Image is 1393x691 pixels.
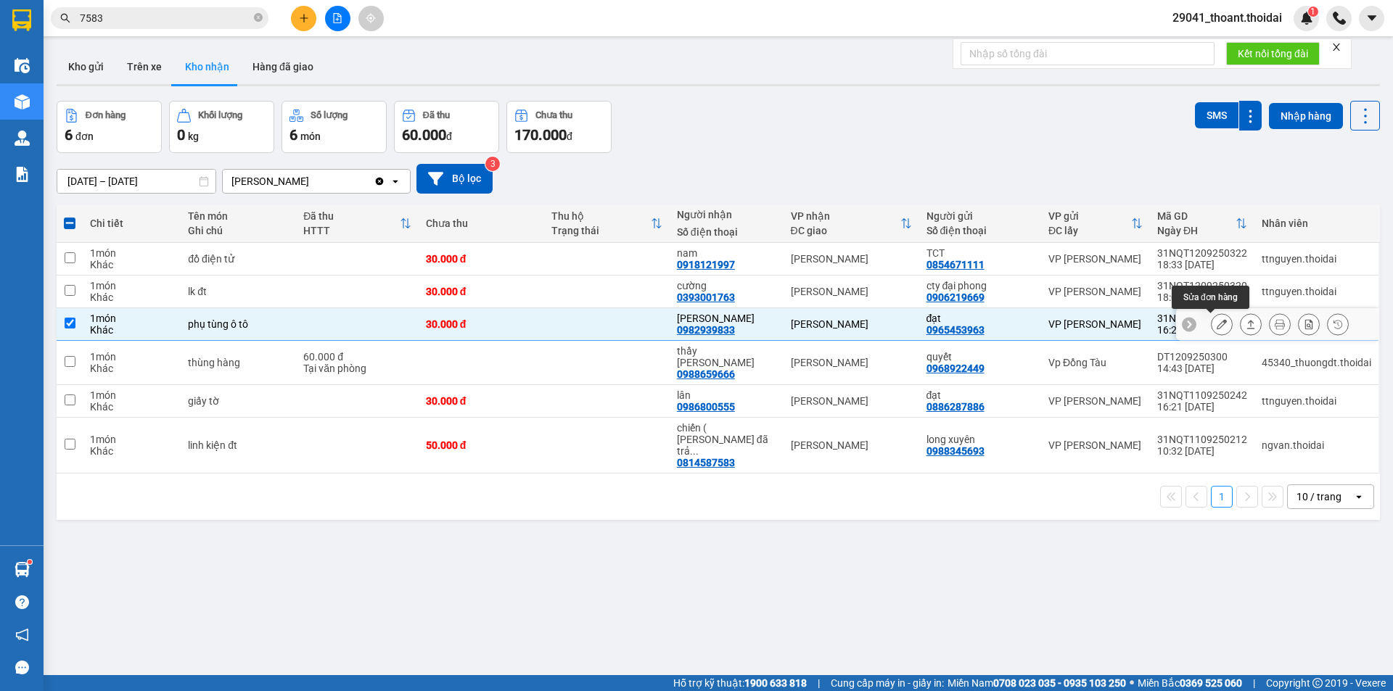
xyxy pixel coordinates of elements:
span: message [15,661,29,674]
button: file-add [325,6,350,31]
div: ttnguyen.thoidai [1262,286,1371,297]
span: 170.000 [514,126,567,144]
div: Tên món [188,210,289,222]
div: 0968922449 [926,363,985,374]
div: 31NQT1209250312 [1157,313,1247,324]
div: lk đt [188,286,289,297]
div: ttnguyen.thoidai [1262,253,1371,265]
span: close-circle [254,13,263,22]
button: Nhập hàng [1269,103,1343,129]
span: Hỗ trợ kỹ thuật: [673,675,807,691]
div: Tại văn phòng [303,363,411,374]
div: 31NQT1109250212 [1157,434,1247,445]
span: 0 [177,126,185,144]
div: 0918121997 [677,259,735,270]
button: Đã thu60.000đ [394,101,499,153]
span: kg [188,131,199,142]
div: VP [PERSON_NAME] [1048,253,1143,265]
div: 1 món [90,313,173,324]
span: notification [15,628,29,642]
button: Kho gửi [57,49,115,84]
div: 0393001763 [677,291,735,303]
span: 1 [1310,7,1315,17]
div: lân [677,389,776,401]
div: 31NQT1209250320 [1157,280,1247,291]
span: question-circle [15,595,29,609]
span: món [300,131,321,142]
div: Khối lượng [198,110,242,120]
div: TCT [926,247,1034,259]
sup: 1 [28,560,32,564]
button: Kho nhận [173,49,241,84]
div: 1 món [90,389,173,401]
button: Bộ lọc [416,164,493,194]
img: icon-new-feature [1300,12,1313,25]
div: Khác [90,363,173,374]
div: đạt [926,313,1034,324]
div: 31NQT1209250322 [1157,247,1247,259]
div: 30.000 đ [426,395,537,407]
div: quyết [926,351,1034,363]
span: aim [366,13,376,23]
div: 45340_thuongdt.thoidai [1262,357,1371,368]
th: Toggle SortBy [296,204,418,243]
span: | [818,675,820,691]
button: caret-down [1359,6,1384,31]
span: close [1331,42,1341,52]
div: HTTT [303,225,399,236]
div: [PERSON_NAME] [791,286,912,297]
img: warehouse-icon [15,94,30,109]
strong: 1900 633 818 [744,677,807,689]
div: 10 / trang [1297,489,1341,504]
span: đơn [75,131,94,142]
span: close-circle [254,12,263,25]
div: 30.000 đ [426,318,537,330]
div: cường [677,280,776,291]
div: đạt [926,389,1034,401]
input: Nhập số tổng đài [961,42,1215,65]
div: Người gửi [926,210,1034,222]
div: nam [677,247,776,259]
div: 30.000 đ [426,286,537,297]
div: Chi tiết [90,218,173,229]
div: 1 món [90,351,173,363]
sup: 3 [485,157,500,171]
span: 6 [65,126,73,144]
span: search [60,13,70,23]
button: Đơn hàng6đơn [57,101,162,153]
div: VP nhận [791,210,900,222]
span: | [1253,675,1255,691]
div: gara quang minh [677,313,776,324]
img: logo-vxr [12,9,31,31]
div: giấy tờ [188,395,289,407]
div: ttnguyen.thoidai [1262,395,1371,407]
div: [PERSON_NAME] [791,318,912,330]
span: 60.000 [402,126,446,144]
button: Số lượng6món [282,101,387,153]
span: Kết nối tổng đài [1238,46,1308,62]
strong: 0369 525 060 [1180,677,1242,689]
span: Miền Nam [948,675,1126,691]
button: Chưa thu170.000đ [506,101,612,153]
div: ĐC lấy [1048,225,1131,236]
div: [PERSON_NAME] [791,395,912,407]
div: [PERSON_NAME] [231,174,309,189]
div: Thu hộ [551,210,651,222]
div: Số điện thoại [677,226,776,238]
div: Ghi chú [188,225,289,236]
img: warehouse-icon [15,131,30,146]
svg: Clear value [374,175,385,187]
div: chiến ( thoa đã trả hàng, mai 12/9 kh ra lấy thêm đơn sẽ trả [677,422,776,457]
div: VP [PERSON_NAME] [1048,286,1143,297]
div: 60.000 đ [303,351,411,363]
div: VP [PERSON_NAME] [1048,318,1143,330]
div: 18:33 [DATE] [1157,259,1247,270]
input: Tìm tên, số ĐT hoặc mã đơn [80,10,251,26]
th: Toggle SortBy [544,204,670,243]
div: [PERSON_NAME] [791,357,912,368]
div: 16:21 [DATE] [1157,401,1247,413]
div: VP [PERSON_NAME] [1048,395,1143,407]
div: Người nhận [677,209,776,220]
span: file-add [332,13,342,23]
span: Cung cấp máy in - giấy in: [831,675,944,691]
